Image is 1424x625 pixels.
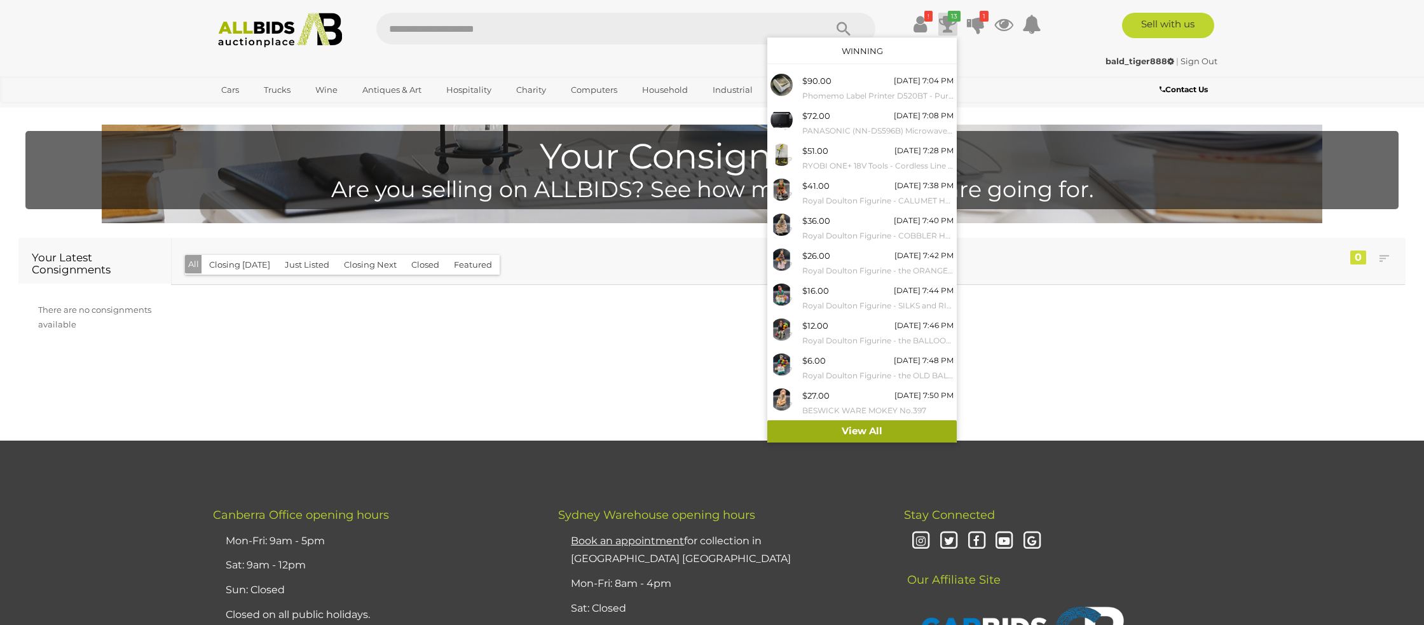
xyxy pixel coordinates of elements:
[894,74,954,88] div: [DATE] 7:04 PM
[256,79,299,100] a: Trucks
[213,79,247,100] a: Cars
[185,255,202,273] button: All
[767,385,957,420] a: $27.00 [DATE] 7:50 PM BESWICK WARE MOKEY No.397
[770,179,793,201] img: 54942-11a.jpeg
[571,535,684,547] u: Book an appointment
[767,280,957,315] a: $16.00 [DATE] 7:44 PM Royal Doulton Figurine - SILKS and RIBBONS HN2017
[770,109,793,131] img: 54245-60a.jpeg
[767,350,957,385] a: $6.00 [DATE] 7:48 PM Royal Doulton Figurine - the OLD BALLOON SELLER HN1315
[32,177,1392,202] h4: Are you selling on ALLBIDS? See how much your items are going for.
[770,284,793,306] img: 54942-14a.jpeg
[924,11,933,22] i: !
[802,214,830,228] div: $36.00
[307,79,346,100] a: Wine
[1021,530,1043,553] i: Google
[32,137,1392,176] h1: Your Consignments
[938,13,957,36] a: 13
[1106,56,1176,66] a: bald_tiger888
[354,79,430,100] a: Antiques & Art
[966,13,985,36] a: 1
[767,175,957,210] a: $41.00 [DATE] 7:38 PM Royal Doulton Figurine - CALUMET HN2068
[213,100,320,121] a: [GEOGRAPHIC_DATA]
[904,508,995,522] span: Stay Connected
[563,79,626,100] a: Computers
[802,109,830,123] div: $72.00
[770,144,793,166] img: 54397-22a.jpeg
[446,255,500,275] button: Featured
[894,214,954,228] div: [DATE] 7:40 PM
[802,369,954,383] small: Royal Doulton Figurine - the OLD BALLOON SELLER HN1315
[1181,56,1217,66] a: Sign Out
[894,144,954,158] div: [DATE] 7:28 PM
[802,354,826,368] div: $6.00
[1160,85,1208,94] b: Contact Us
[770,319,793,341] img: 54942-15a.jpeg
[1160,83,1211,97] a: Contact Us
[767,315,957,350] a: $12.00 [DATE] 7:46 PM Royal Doulton Figurine - the BALLOON MAN HN1954
[802,229,954,243] small: Royal Doulton Figurine - COBBLER HN1706
[802,334,954,348] small: Royal Doulton Figurine - the BALLOON MAN HN1954
[802,144,828,158] div: $51.00
[770,214,793,236] img: 54942-12a.jpeg
[802,284,829,298] div: $16.00
[767,210,957,245] a: $36.00 [DATE] 7:40 PM Royal Doulton Figurine - COBBLER HN1706
[980,11,989,22] i: 1
[910,13,929,36] a: !
[802,388,830,403] div: $27.00
[1176,56,1179,66] span: |
[802,179,830,193] div: $41.00
[213,508,389,522] span: Canberra Office opening hours
[568,572,872,596] li: Mon-Fri: 8am - 4pm
[571,535,791,565] a: Book an appointmentfor collection in [GEOGRAPHIC_DATA] [GEOGRAPHIC_DATA]
[966,530,988,553] i: Facebook
[508,79,554,100] a: Charity
[842,46,883,56] a: Winning
[222,529,526,554] li: Mon-Fri: 9am - 5pm
[767,141,957,175] a: $51.00 [DATE] 7:28 PM RYOBI ONE+ 18V Tools - Cordless Line Trimmer (OLT1830), Hand Vacuum (R18HVP...
[336,255,404,275] button: Closing Next
[802,249,830,263] div: $26.00
[767,420,957,443] a: View All
[894,179,954,193] div: [DATE] 7:38 PM
[222,553,526,578] li: Sat: 9am - 12pm
[211,13,349,48] img: Allbids.com.au
[802,299,954,313] small: Royal Doulton Figurine - SILKS and RIBBONS HN2017
[222,578,526,603] li: Sun: Closed
[202,255,278,275] button: Closing [DATE]
[802,124,954,138] small: PANASONIC (NN-DS596B) Microwave Oven
[767,71,957,106] a: $90.00 [DATE] 7:04 PM Phomemo Label Printer D520BT - Purple and White - Lot of 2
[704,79,761,100] a: Industrial
[894,284,954,298] div: [DATE] 7:44 PM
[32,252,158,275] h1: Your Latest Consignments
[938,530,960,553] i: Twitter
[802,194,954,208] small: Royal Doulton Figurine - CALUMET HN2068
[894,319,954,333] div: [DATE] 7:46 PM
[994,530,1016,553] i: Youtube
[277,255,337,275] button: Just Listed
[438,79,500,100] a: Hospitality
[634,79,696,100] a: Household
[404,255,447,275] button: Closed
[770,354,793,376] img: 54942-16a.jpeg
[770,249,793,271] img: 54942-13a.jpeg
[904,554,1001,587] span: Our Affiliate Site
[802,404,954,418] small: BESWICK WARE MOKEY No.397
[802,264,954,278] small: Royal Doulton Figurine - the ORANGE [DEMOGRAPHIC_DATA] HN1759
[770,74,793,96] img: 54035-75a.jpeg
[812,13,875,45] button: Search
[568,596,872,621] li: Sat: Closed
[894,354,954,367] div: [DATE] 7:48 PM
[894,249,954,263] div: [DATE] 7:42 PM
[1350,251,1366,264] div: 0
[948,11,961,22] i: 13
[802,319,828,333] div: $12.00
[802,89,954,103] small: Phomemo Label Printer D520BT - Purple and White - Lot of 2
[802,159,954,173] small: RYOBI ONE+ 18V Tools - Cordless Line Trimmer (OLT1830), Hand Vacuum (R18HVP), Drill Driver (R18DD...
[894,388,954,402] div: [DATE] 7:50 PM
[910,530,933,553] i: Instagram
[894,109,954,123] div: [DATE] 7:08 PM
[1122,13,1214,38] a: Sell with us
[802,74,832,88] div: $90.00
[558,508,755,522] span: Sydney Warehouse opening hours
[1106,56,1174,66] strong: bald_tiger888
